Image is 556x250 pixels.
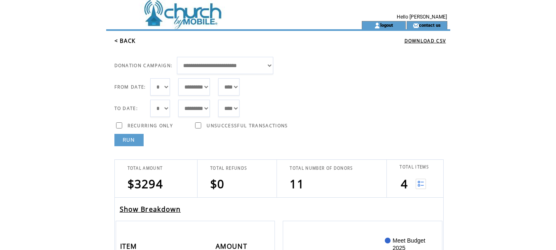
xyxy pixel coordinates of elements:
[290,166,353,171] span: TOTAL NUMBER OF DONORS
[290,176,304,192] span: 11
[380,22,393,28] a: logout
[114,63,173,68] span: DONATION CAMPAIGN:
[128,176,163,192] span: $3294
[120,243,139,248] a: ITEM
[210,166,247,171] span: TOTAL REFUNDS
[397,14,447,20] span: Hello [PERSON_NAME]
[400,164,429,170] span: TOTAL ITEMS
[416,179,426,189] img: View list
[393,237,425,244] text: Meet Budget
[374,22,380,29] img: account_icon.gif
[128,166,163,171] span: TOTAL AMOUNT
[120,205,181,214] a: Show Breakdown
[128,123,173,129] span: RECURRING ONLY
[210,176,225,192] span: $0
[114,105,138,111] span: TO DATE:
[207,123,288,129] span: UNSUCCESSFUL TRANSACTIONS
[405,38,446,44] a: DOWNLOAD CSV
[419,22,441,28] a: contact us
[413,22,419,29] img: contact_us_icon.gif
[114,84,146,90] span: FROM DATE:
[114,134,144,146] a: RUN
[114,37,136,44] a: < BACK
[401,176,408,192] span: 4
[216,243,249,248] a: AMOUNT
